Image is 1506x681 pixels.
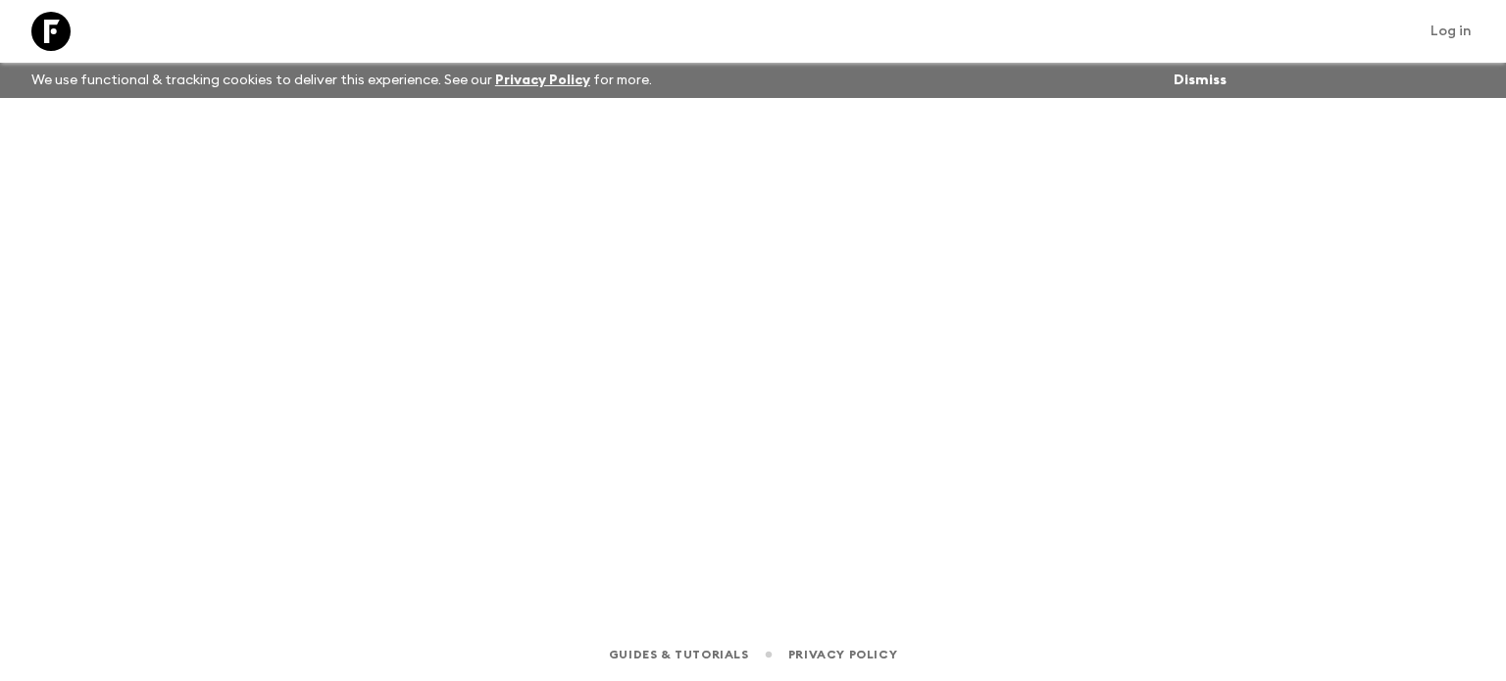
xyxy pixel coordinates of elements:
[1420,18,1482,45] a: Log in
[609,644,749,665] a: Guides & Tutorials
[495,73,590,87] a: Privacy Policy
[1169,67,1231,94] button: Dismiss
[788,644,897,665] a: Privacy Policy
[24,63,660,98] p: We use functional & tracking cookies to deliver this experience. See our for more.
